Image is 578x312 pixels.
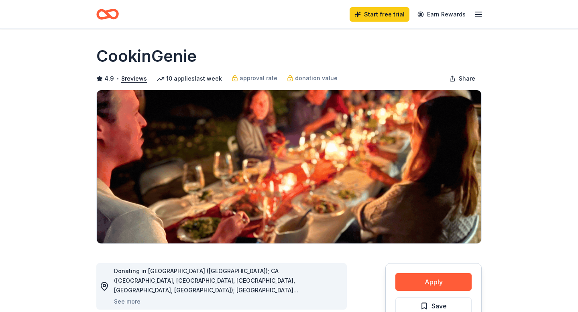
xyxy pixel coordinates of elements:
div: 10 applies last week [157,74,222,83]
a: Start free trial [350,7,409,22]
a: donation value [287,73,338,83]
span: • [116,75,119,82]
a: Home [96,5,119,24]
a: approval rate [232,73,277,83]
a: Earn Rewards [413,7,470,22]
img: Image for CookinGenie [97,90,481,243]
span: Share [459,74,475,83]
button: 8reviews [121,74,147,83]
span: approval rate [240,73,277,83]
h1: CookinGenie [96,45,197,67]
span: Save [431,301,447,311]
button: Apply [395,273,472,291]
span: 4.9 [104,74,114,83]
span: donation value [295,73,338,83]
button: Share [443,71,482,87]
button: See more [114,297,140,306]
